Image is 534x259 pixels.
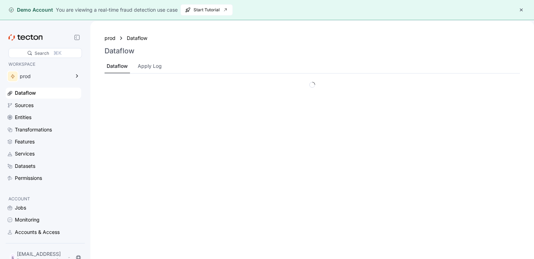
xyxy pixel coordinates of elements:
[15,138,35,146] div: Features
[185,5,228,15] span: Start Tutorial
[6,214,81,225] a: Monitoring
[6,148,81,159] a: Services
[56,6,178,14] div: You are viewing a real-time fraud detection use case
[105,34,115,42] a: prod
[6,161,81,171] a: Datasets
[6,202,81,213] a: Jobs
[6,136,81,147] a: Features
[6,173,81,183] a: Permissions
[15,216,40,224] div: Monitoring
[15,204,26,212] div: Jobs
[15,113,31,121] div: Entities
[35,50,49,57] div: Search
[107,62,128,70] div: Dataflow
[15,228,60,236] div: Accounts & Access
[6,88,81,98] a: Dataflow
[6,124,81,135] a: Transformations
[15,150,35,158] div: Services
[105,47,135,55] h3: Dataflow
[6,100,81,111] a: Sources
[8,48,82,58] div: Search⌘K
[15,101,34,109] div: Sources
[15,126,52,134] div: Transformations
[6,227,81,237] a: Accounts & Access
[180,4,233,16] button: Start Tutorial
[127,34,152,42] a: Dataflow
[138,62,162,70] div: Apply Log
[6,112,81,123] a: Entities
[8,61,78,68] p: WORKSPACE
[15,162,35,170] div: Datasets
[8,195,78,202] p: ACCOUNT
[53,49,61,57] div: ⌘K
[8,6,53,13] div: Demo Account
[15,174,42,182] div: Permissions
[15,89,36,97] div: Dataflow
[20,74,70,79] div: prod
